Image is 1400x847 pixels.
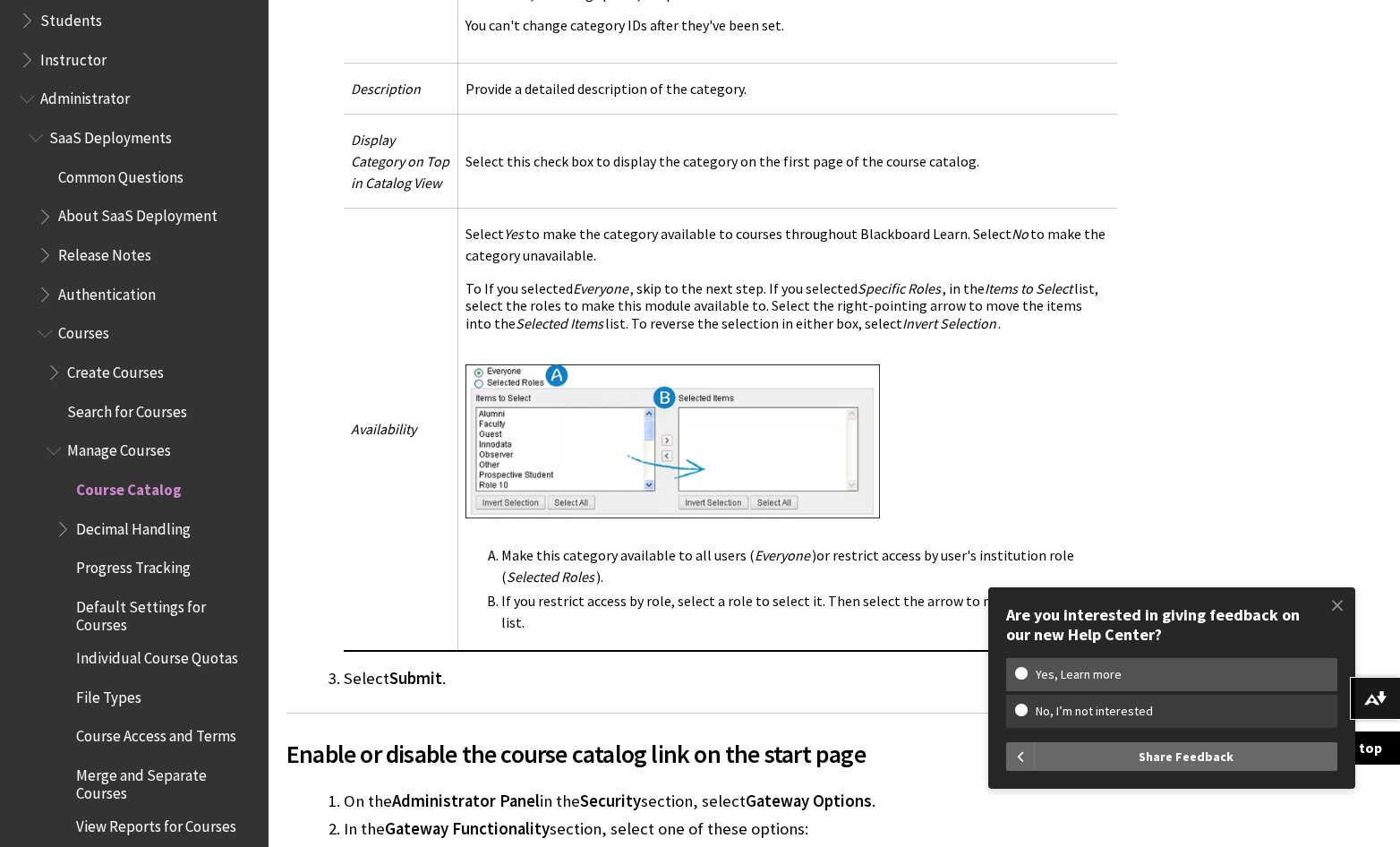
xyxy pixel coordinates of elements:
span: Courses [58,319,109,343]
span: Common Questions [58,162,184,186]
span: Create Courses [67,357,164,381]
span: View Reports for Courses [76,811,236,835]
span: No [1012,225,1029,243]
span: Enable or disable the course catalog link on the start page [286,735,1117,773]
td: Select this check box to display the category on the first page of the course catalog. [458,115,1117,209]
span: Availability [351,420,416,438]
span: Default Settings for Courses [76,592,256,634]
span: Students [40,5,102,30]
span: Decimal Handling [76,514,191,538]
span: Selected Roles [507,568,594,586]
span: Yes [504,225,524,243]
p: You can't change category IDs after they've been set. [465,17,1110,34]
span: Items to Select [985,279,1072,297]
span: File Types [76,682,141,706]
w-span: No, I’m not interested [1015,704,1174,719]
span: Everyone [573,279,628,297]
span: About SaaS Deployment [58,201,218,226]
li: Select . [344,666,1117,691]
span: Individual Course Quotas [76,643,238,667]
span: SaaS Deployments [49,123,172,147]
span: Administrator Panel [392,791,540,811]
span: Specific Roles [858,279,941,297]
div: Are you interested in giving feedback on our new Help Center? [1006,605,1337,644]
span: Progress Tracking [76,553,191,577]
li: Make this category available to all users ( )or restrict access by user's institution role ( ). [501,544,1110,587]
span: Gateway Options [746,791,872,811]
span: Everyone [755,546,810,564]
span: Course Catalog [76,475,182,499]
span: Description [351,80,421,98]
span: Manage Courses [67,436,171,460]
span: Release Notes [58,240,151,264]
td: Provide a detailed description of the category. [458,64,1117,115]
button: Share Feedback [1035,742,1337,771]
span: Administrator [40,84,130,108]
span: Search for Courses [67,397,187,421]
td: Select to make the category available to courses throughout Blackboard Learn. Select to make the ... [458,209,1117,651]
span: Invert Selection [902,314,996,332]
li: On the in the section, select . [344,789,1117,814]
span: Merge and Separate Courses [76,760,256,802]
span: Security [580,791,641,811]
span: Authentication [58,279,156,304]
span: Display Category on Top in Catalog View [351,131,449,192]
span: Gateway Functionality [385,818,550,839]
span: Selected Items [516,314,603,332]
span: Share Feedback [1139,742,1234,771]
span: Instructor [40,45,107,69]
p: To If you selected , skip to the next step. If you selected , in the list, select the roles to ma... [465,280,1110,332]
li: If you restrict access by role, select a role to select it. Then select the arrow to move it to t... [501,590,1110,633]
span: Course Access and Terms [76,722,236,746]
w-span: Yes, Learn more [1015,667,1142,682]
span: Submit [389,668,442,689]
